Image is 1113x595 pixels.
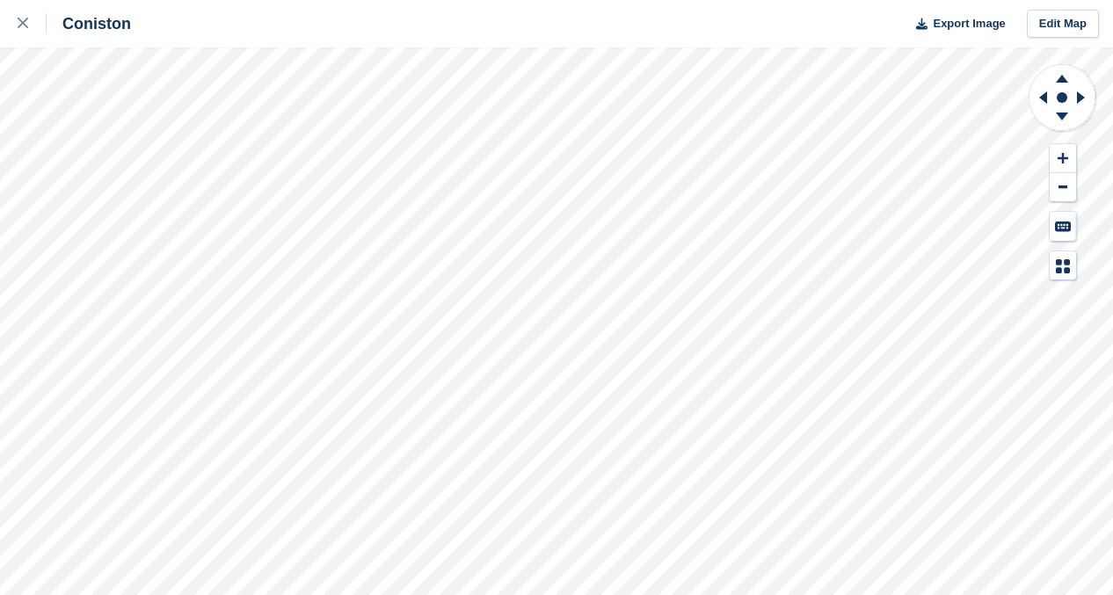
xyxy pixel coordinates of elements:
[1050,144,1076,173] button: Zoom In
[1050,173,1076,202] button: Zoom Out
[906,10,1006,39] button: Export Image
[1050,212,1076,241] button: Keyboard Shortcuts
[933,15,1005,33] span: Export Image
[1050,251,1076,280] button: Map Legend
[47,13,131,34] div: Coniston
[1027,10,1099,39] a: Edit Map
